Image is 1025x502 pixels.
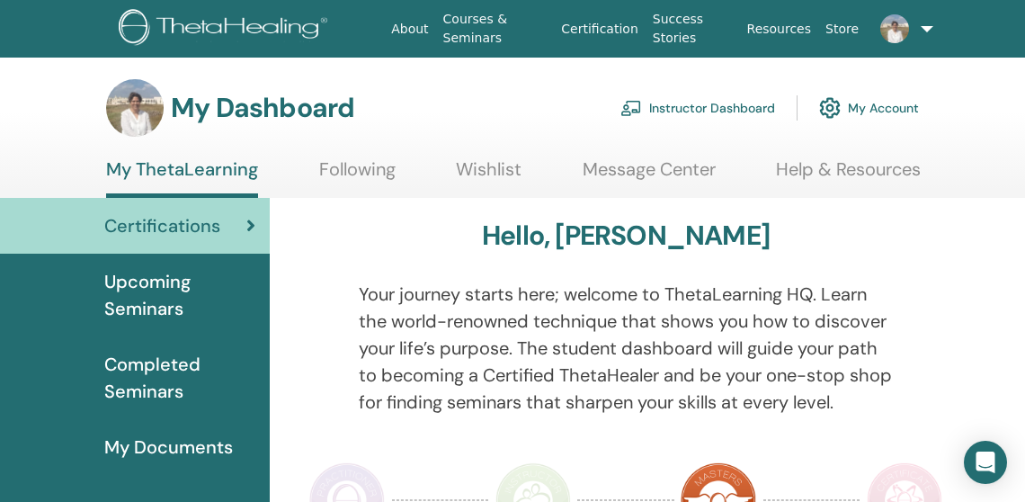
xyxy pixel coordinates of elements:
a: My ThetaLearning [106,158,258,198]
img: chalkboard-teacher.svg [620,100,642,116]
h3: My Dashboard [171,92,354,124]
span: My Documents [104,434,233,461]
a: Success Stories [646,3,740,55]
a: My Account [819,88,919,128]
a: Resources [740,13,819,46]
span: Completed Seminars [104,351,255,405]
img: default.jpg [880,14,909,43]
div: Open Intercom Messenger [964,441,1007,484]
img: logo.png [119,9,334,49]
a: Store [818,13,866,46]
img: default.jpg [106,79,164,137]
p: Your journey starts here; welcome to ThetaLearning HQ. Learn the world-renowned technique that sh... [359,281,894,416]
h3: Hello, [PERSON_NAME] [482,220,770,252]
a: Help & Resources [776,158,921,193]
a: Wishlist [456,158,521,193]
a: Courses & Seminars [436,3,555,55]
a: Certification [554,13,645,46]
a: Following [319,158,396,193]
a: Instructor Dashboard [620,88,775,128]
a: Message Center [583,158,716,193]
img: cog.svg [819,93,841,123]
span: Upcoming Seminars [104,268,255,322]
a: About [384,13,435,46]
span: Certifications [104,212,220,239]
